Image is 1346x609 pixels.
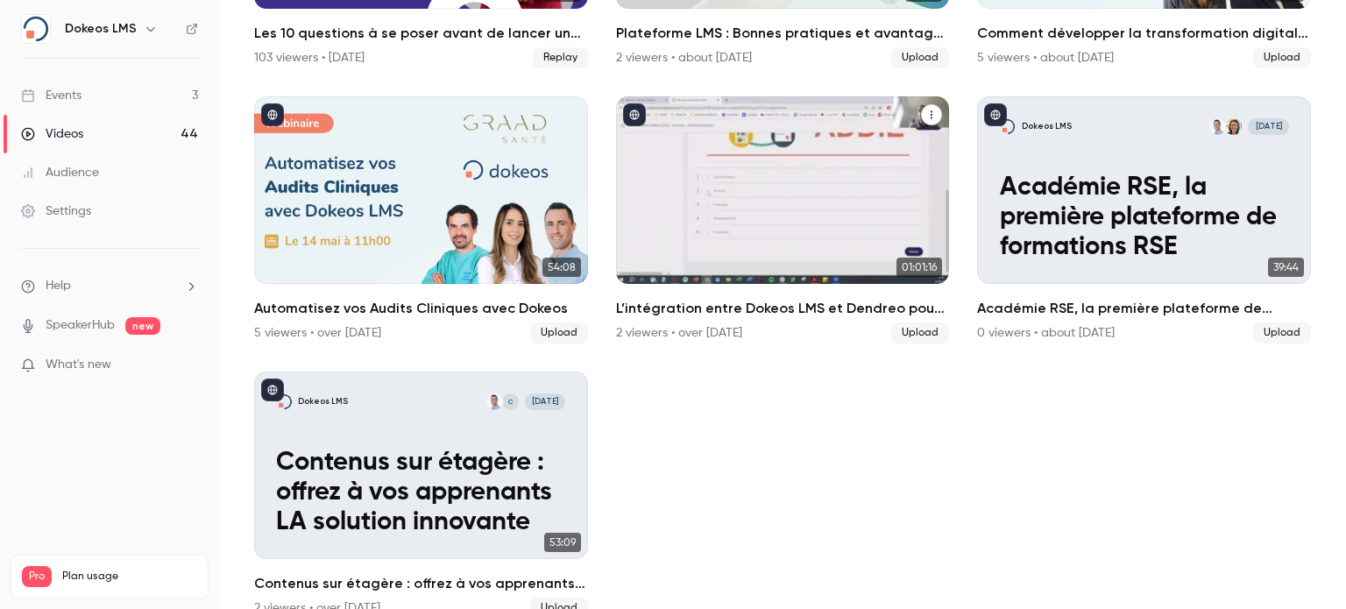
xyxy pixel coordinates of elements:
a: 01:01:16L’intégration entre Dokeos LMS et Dendreo pour gérer facilement vos formations2 viewers •... [616,96,950,343]
span: 01:01:16 [896,258,942,277]
h6: Dokeos LMS [65,20,137,38]
div: 0 viewers • about [DATE] [977,324,1115,342]
img: Dokeos LMS [22,15,50,43]
li: L’intégration entre Dokeos LMS et Dendreo pour gérer facilement vos formations [616,96,950,343]
img: Nicolas Francannet [486,393,503,410]
p: Contenus sur étagère : offrez à vos apprenants LA solution innovante [276,448,565,537]
li: help-dropdown-opener [21,277,198,295]
div: 103 viewers • [DATE] [254,49,365,67]
div: 5 viewers • over [DATE] [254,324,381,342]
span: Help [46,277,71,295]
h2: Automatisez vos Audits Cliniques avec Dokeos [254,298,588,319]
span: Upload [891,322,949,343]
span: 54:08 [542,258,581,277]
div: Audience [21,164,99,181]
li: Automatisez vos Audits Cliniques avec Dokeos [254,96,588,343]
div: Events [21,87,81,104]
button: published [261,103,284,126]
a: 54:08Automatisez vos Audits Cliniques avec Dokeos5 viewers • over [DATE]Upload [254,96,588,343]
h2: Contenus sur étagère : offrez à vos apprenants LA solution innovante [254,573,588,594]
a: Académie RSE, la première plateforme de formations RSEDokeos LMSEstelle ForgetNicolas Francannet[... [977,96,1311,343]
button: published [984,103,1007,126]
span: 53:09 [544,533,581,552]
li: Académie RSE, la première plateforme de formations RSE [977,96,1311,343]
span: Upload [530,322,588,343]
h2: Académie RSE, la première plateforme de formations RSE [977,298,1311,319]
p: Dokeos LMS [298,396,348,407]
span: new [125,317,160,335]
span: Upload [1253,47,1311,68]
a: SpeakerHub [46,316,115,335]
div: 2 viewers • about [DATE] [616,49,752,67]
span: What's new [46,356,111,374]
h2: Les 10 questions à se poser avant de lancer un projet de formation en ligne [254,23,588,44]
span: [DATE] [525,393,565,410]
div: 5 viewers • about [DATE] [977,49,1114,67]
img: Estelle Forget [1225,118,1242,135]
span: Replay [533,47,588,68]
p: Académie RSE, la première plateforme de formations RSE [1000,173,1289,262]
button: published [261,379,284,401]
span: 39:44 [1268,258,1304,277]
h2: L’intégration entre Dokeos LMS et Dendreo pour gérer facilement vos formations [616,298,950,319]
div: C [501,393,520,411]
img: Contenus sur étagère : offrez à vos apprenants LA solution innovante [276,393,293,410]
h2: Comment développer la transformation digitale de votre offre de formation avec Genially ? [977,23,1311,44]
img: Nicolas Francannet [1209,118,1226,135]
span: [DATE] [1248,118,1288,135]
span: Upload [891,47,949,68]
span: Upload [1253,322,1311,343]
iframe: Noticeable Trigger [177,358,198,373]
h2: Plateforme LMS : Bonnes pratiques et avantages pour un établissement de formation [616,23,950,44]
button: published [623,103,646,126]
img: Académie RSE, la première plateforme de formations RSE [1000,118,1017,135]
span: Pro [22,566,52,587]
div: Settings [21,202,91,220]
p: Dokeos LMS [1022,121,1072,132]
div: 2 viewers • over [DATE] [616,324,742,342]
div: Videos [21,125,83,143]
span: Plan usage [62,570,197,584]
